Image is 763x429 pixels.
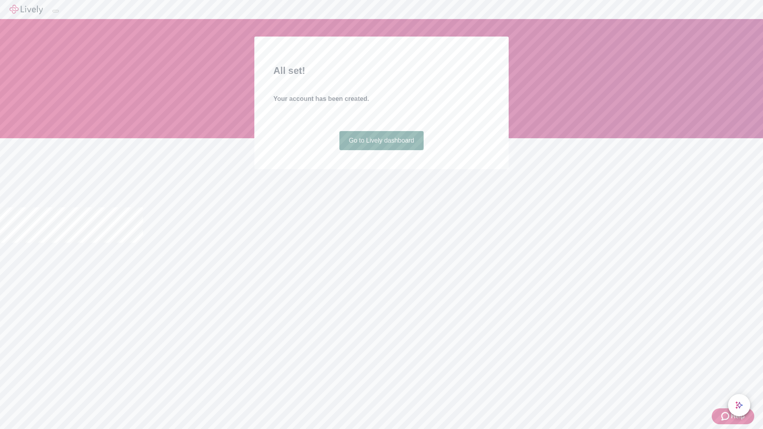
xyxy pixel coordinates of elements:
[52,10,59,12] button: Log out
[731,412,745,421] span: Help
[10,5,43,14] img: Lively
[735,401,743,409] svg: Lively AI Assistant
[721,412,731,421] svg: Zendesk support icon
[339,131,424,150] a: Go to Lively dashboard
[712,408,754,424] button: Zendesk support iconHelp
[728,394,750,416] button: chat
[273,94,490,104] h4: Your account has been created.
[273,64,490,78] h2: All set!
